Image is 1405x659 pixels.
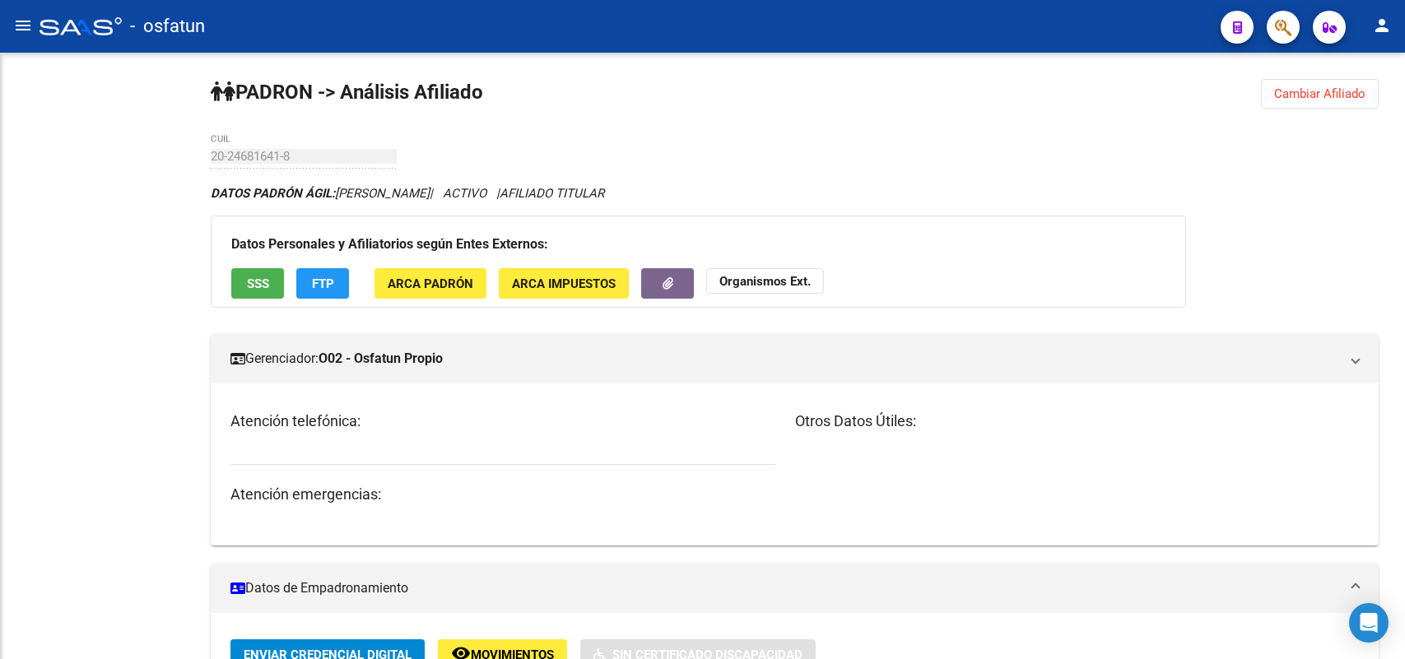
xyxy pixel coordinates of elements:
h3: Datos Personales y Afiliatorios según Entes Externos: [231,233,1165,256]
i: | ACTIVO | [211,186,604,201]
span: [PERSON_NAME] [211,186,430,201]
span: ARCA Padrón [388,276,473,291]
div: Open Intercom Messenger [1349,603,1389,643]
button: SSS [231,268,284,299]
mat-expansion-panel-header: Datos de Empadronamiento [211,564,1379,613]
h3: Atención telefónica: [230,410,775,433]
span: ARCA Impuestos [512,276,616,291]
h3: Atención emergencias: [230,483,775,506]
button: ARCA Padrón [375,268,486,299]
span: AFILIADO TITULAR [500,186,604,201]
div: Gerenciador:O02 - Osfatun Propio [211,383,1379,545]
span: Cambiar Afiliado [1274,86,1365,101]
mat-expansion-panel-header: Gerenciador:O02 - Osfatun Propio [211,334,1379,383]
strong: DATOS PADRÓN ÁGIL: [211,186,335,201]
button: Cambiar Afiliado [1261,79,1379,109]
strong: O02 - Osfatun Propio [319,350,443,368]
mat-panel-title: Datos de Empadronamiento [230,579,1339,597]
strong: PADRON -> Análisis Afiliado [211,81,483,104]
span: - osfatun [130,8,205,44]
mat-icon: menu [13,16,33,35]
span: SSS [247,276,269,291]
h3: Otros Datos Útiles: [795,410,1360,433]
mat-panel-title: Gerenciador: [230,350,1339,368]
span: FTP [312,276,334,291]
button: FTP [296,268,349,299]
button: ARCA Impuestos [499,268,629,299]
strong: Organismos Ext. [719,274,811,289]
mat-icon: person [1372,16,1392,35]
button: Organismos Ext. [706,268,824,294]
